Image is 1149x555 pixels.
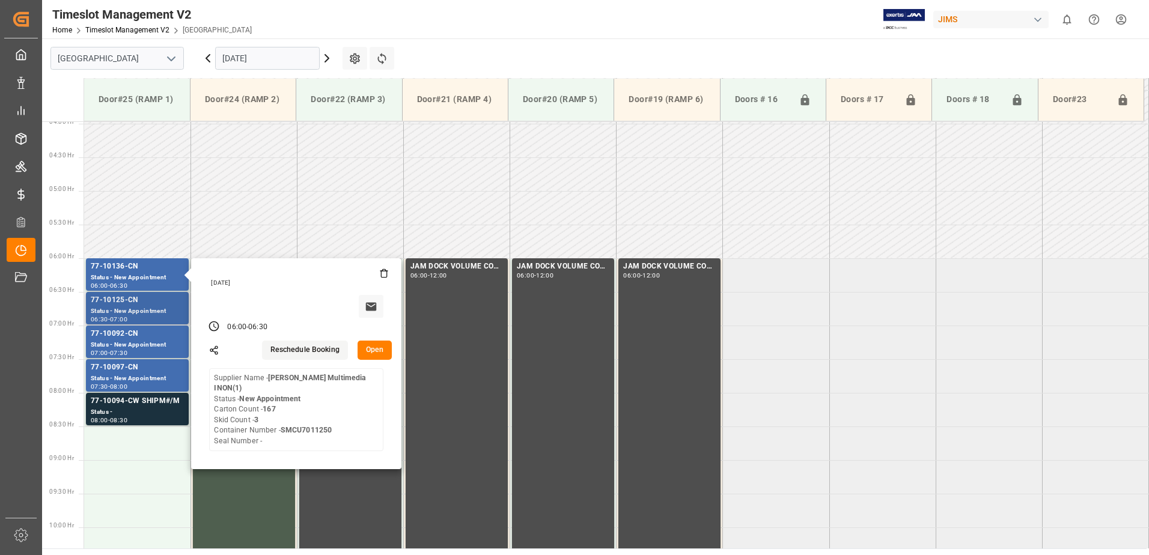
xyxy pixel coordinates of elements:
div: 08:00 [91,417,108,423]
div: Status - New Appointment [91,340,184,350]
div: Timeslot Management V2 [52,5,252,23]
b: 167 [263,405,275,413]
div: 12:00 [536,273,553,278]
span: 10:00 Hr [49,522,74,529]
span: 08:00 Hr [49,387,74,394]
div: Doors # 16 [730,88,794,111]
span: 07:30 Hr [49,354,74,360]
span: 09:30 Hr [49,488,74,495]
div: 12:00 [430,273,447,278]
div: 77-10136-CN [91,261,184,273]
div: Door#22 (RAMP 3) [306,88,392,111]
div: Supplier Name - Status - Carton Count - Skid Count - Container Number - Seal Number - [214,373,379,447]
b: 3 [254,416,258,424]
div: 06:00 [517,273,534,278]
div: JIMS [933,11,1049,28]
div: - [428,273,430,278]
button: Open [358,341,392,360]
div: - [534,273,536,278]
div: Doors # 17 [836,88,900,111]
div: JAM DOCK VOLUME CONTROL [517,261,609,273]
div: Door#24 (RAMP 2) [200,88,286,111]
div: Status - New Appointment [91,273,184,283]
a: Home [52,26,72,34]
div: 06:00 [227,322,246,333]
div: Doors # 18 [942,88,1005,111]
div: 07:30 [110,350,127,356]
img: Exertis%20JAM%20-%20Email%20Logo.jpg_1722504956.jpg [883,9,925,30]
div: Status - New Appointment [91,306,184,317]
div: - [108,350,110,356]
div: 08:30 [110,417,127,423]
div: - [108,317,110,322]
div: 07:00 [110,317,127,322]
div: 06:30 [248,322,267,333]
div: 08:00 [110,384,127,389]
div: - [108,384,110,389]
span: 07:00 Hr [49,320,74,327]
input: DD.MM.YYYY [215,47,320,70]
b: [PERSON_NAME] Multimedia INON(1) [214,374,366,393]
div: - [108,283,110,288]
div: 07:30 [91,384,108,389]
div: 06:30 [110,283,127,288]
div: - [246,322,248,333]
span: 09:00 Hr [49,455,74,461]
div: 06:00 [410,273,428,278]
span: 05:00 Hr [49,186,74,192]
div: Door#20 (RAMP 5) [518,88,604,111]
div: 12:00 [642,273,660,278]
button: show 0 new notifications [1053,6,1080,33]
div: 77-10092-CN [91,328,184,340]
button: open menu [162,49,180,68]
b: SMCU7011250 [281,426,332,434]
span: 06:00 Hr [49,253,74,259]
div: JAM DOCK VOLUME CONTROL [623,261,716,273]
div: 06:00 [623,273,641,278]
a: Timeslot Management V2 [85,26,169,34]
button: Help Center [1080,6,1108,33]
span: 08:30 Hr [49,421,74,428]
span: 05:30 Hr [49,219,74,226]
b: New Appointment [239,395,300,403]
button: JIMS [933,8,1053,31]
div: 06:00 [91,283,108,288]
div: 06:30 [91,317,108,322]
input: Type to search/select [50,47,184,70]
div: 07:00 [91,350,108,356]
div: [DATE] [207,279,388,287]
div: - [641,273,642,278]
span: 04:30 Hr [49,152,74,159]
div: 77-10125-CN [91,294,184,306]
div: Door#19 (RAMP 6) [624,88,710,111]
button: Reschedule Booking [262,341,348,360]
div: Door#25 (RAMP 1) [94,88,180,111]
div: 77-10097-CN [91,362,184,374]
div: Status - [91,407,184,417]
span: 06:30 Hr [49,287,74,293]
div: Status - New Appointment [91,374,184,384]
div: JAM DOCK VOLUME CONTROL [410,261,503,273]
div: 77-10094-CW SHIPM#/M [91,395,184,407]
div: Door#21 (RAMP 4) [412,88,498,111]
div: Door#23 [1048,88,1112,111]
div: - [108,417,110,423]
